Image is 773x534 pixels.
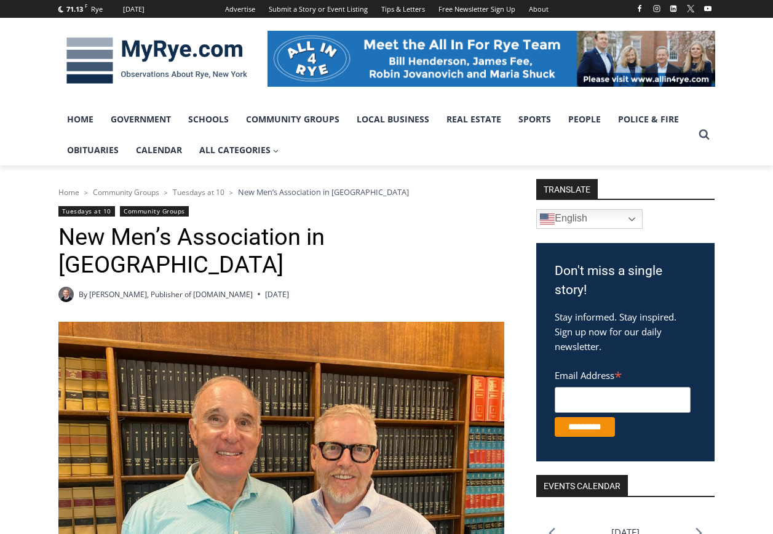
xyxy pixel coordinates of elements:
div: Rye [91,4,103,15]
a: Tuesdays at 10 [173,187,224,197]
a: Local Business [348,104,438,135]
a: Instagram [649,1,664,16]
a: Schools [180,104,237,135]
a: Government [102,104,180,135]
span: 71.13 [66,4,83,14]
time: [DATE] [265,289,289,300]
nav: Breadcrumbs [58,186,504,198]
button: View Search Form [693,124,715,146]
img: en [540,212,555,226]
a: Obituaries [58,135,127,165]
h3: Don't miss a single story! [555,261,696,300]
a: Author image [58,287,74,302]
a: People [560,104,609,135]
h1: New Men’s Association in [GEOGRAPHIC_DATA] [58,223,504,279]
label: Email Address [555,363,691,385]
a: English [536,209,643,229]
a: Home [58,104,102,135]
a: Community Groups [237,104,348,135]
span: F [85,2,87,9]
a: Linkedin [666,1,681,16]
span: New Men’s Association in [GEOGRAPHIC_DATA] [238,186,409,197]
a: Home [58,187,79,197]
a: Community Groups [120,206,188,217]
img: MyRye.com [58,29,255,93]
a: Facebook [632,1,647,16]
a: Real Estate [438,104,510,135]
a: YouTube [700,1,715,16]
span: > [229,188,233,197]
nav: Primary Navigation [58,104,693,166]
a: Tuesdays at 10 [58,206,115,217]
a: Community Groups [93,187,159,197]
span: All Categories [199,143,279,157]
a: X [683,1,698,16]
span: By [79,289,87,300]
a: Police & Fire [609,104,688,135]
img: All in for Rye [268,31,715,86]
strong: TRANSLATE [536,179,598,199]
span: > [164,188,168,197]
div: [DATE] [123,4,145,15]
a: All Categories [191,135,288,165]
a: Sports [510,104,560,135]
h2: Events Calendar [536,475,628,496]
a: [PERSON_NAME], Publisher of [DOMAIN_NAME] [89,289,253,300]
span: > [84,188,88,197]
p: Stay informed. Stay inspired. Sign up now for our daily newsletter. [555,309,696,354]
a: Calendar [127,135,191,165]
